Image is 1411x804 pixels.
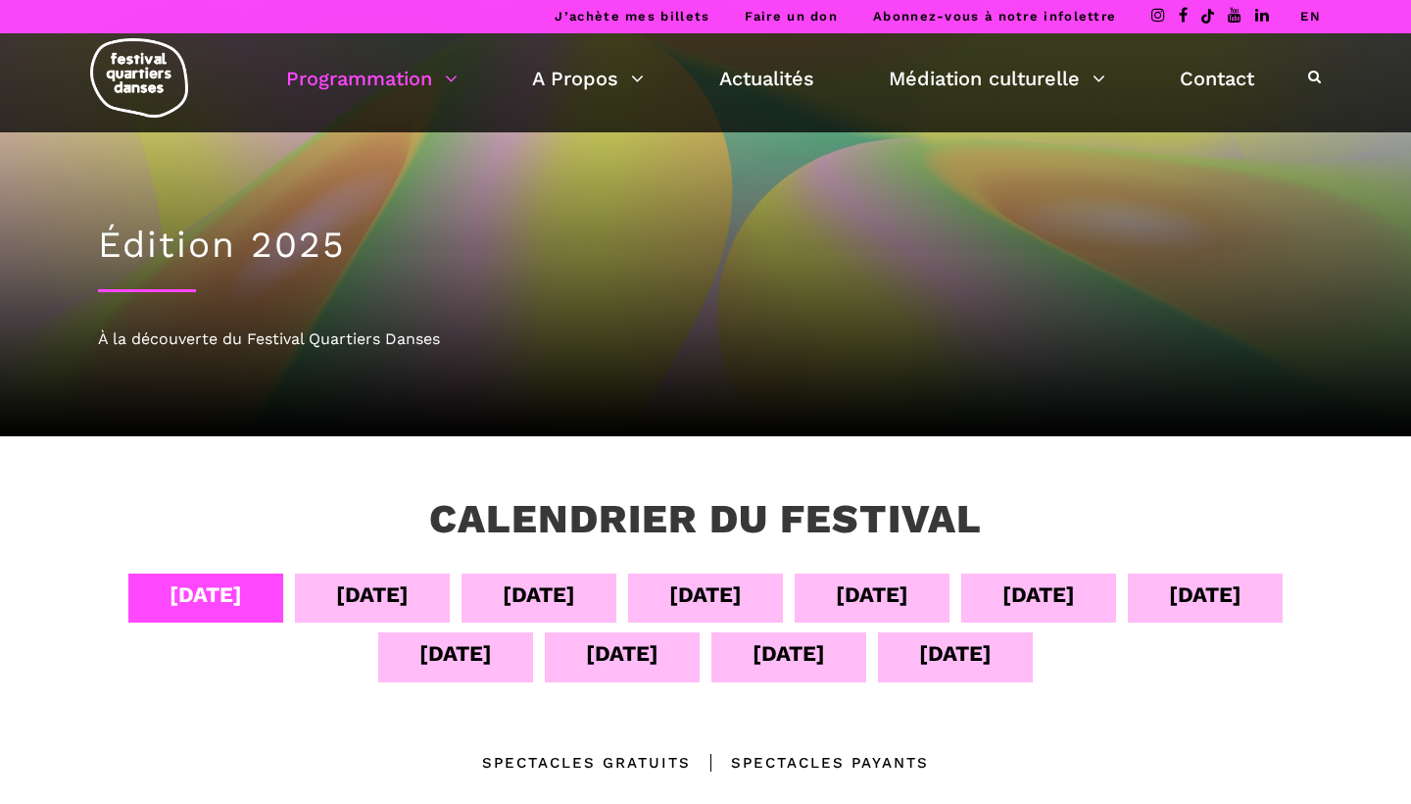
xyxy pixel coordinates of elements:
[1180,62,1254,95] a: Contact
[98,224,1313,267] h1: Édition 2025
[336,578,409,612] div: [DATE]
[719,62,814,95] a: Actualités
[532,62,644,95] a: A Propos
[745,9,838,24] a: Faire un don
[836,578,908,612] div: [DATE]
[1169,578,1241,612] div: [DATE]
[98,327,1313,352] div: À la découverte du Festival Quartiers Danses
[555,9,709,24] a: J’achète mes billets
[286,62,458,95] a: Programmation
[170,578,242,612] div: [DATE]
[90,38,188,118] img: logo-fqd-med
[419,636,492,671] div: [DATE]
[586,636,658,671] div: [DATE]
[503,578,575,612] div: [DATE]
[691,751,929,775] div: Spectacles Payants
[429,495,982,544] h3: Calendrier du festival
[873,9,1116,24] a: Abonnez-vous à notre infolettre
[919,636,992,671] div: [DATE]
[669,578,742,612] div: [DATE]
[482,751,691,775] div: Spectacles gratuits
[1300,9,1321,24] a: EN
[889,62,1105,95] a: Médiation culturelle
[1002,578,1075,612] div: [DATE]
[753,636,825,671] div: [DATE]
